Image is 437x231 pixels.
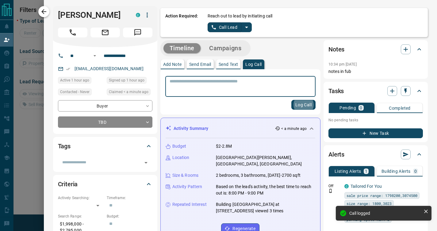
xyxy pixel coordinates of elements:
p: 2 bedrooms, 3 bathrooms, [DATE]-2700 sqft [216,172,301,179]
div: Buyer [58,100,152,112]
div: Tags [58,139,152,153]
div: Criteria [58,177,152,191]
p: Actively Searching: [58,195,104,201]
button: Open [91,52,98,59]
div: Tasks [328,84,423,98]
h1: [PERSON_NAME] [58,10,127,20]
h2: Tasks [328,86,344,96]
p: Activity Pattern [172,184,202,190]
p: Building Alerts [381,169,411,173]
div: TBD [58,116,152,128]
p: Repeated Interest [172,201,207,208]
p: Completed [389,106,411,110]
div: condos.ca [344,184,349,188]
p: Search Range: [58,214,104,219]
p: Timeframe: [107,195,152,201]
span: Contacted - Never [60,89,90,95]
p: Building [GEOGRAPHIC_DATA] at [STREET_ADDRESS] viewed 3 times [216,201,316,214]
span: Signed up 1 hour ago [109,77,144,83]
button: Campaigns [203,43,247,53]
p: Off [328,183,341,189]
p: Budget: [107,214,152,219]
svg: Push Notification Only [328,189,333,193]
p: Send Email [189,62,211,66]
div: Sun Oct 12 2025 [107,89,152,97]
a: [EMAIL_ADDRESS][DOMAIN_NAME] [75,66,144,71]
p: 1 [365,169,367,173]
p: Location [172,154,190,161]
h2: Criteria [58,179,78,189]
p: [GEOGRAPHIC_DATA][PERSON_NAME], [GEOGRAPHIC_DATA], [GEOGRAPHIC_DATA] [216,154,316,167]
p: Pending [339,106,356,110]
p: Action Required: [165,13,198,32]
span: Message [123,28,152,37]
span: sale price range: 1798200,3074500 [347,192,417,199]
button: Call Lead [208,22,242,32]
div: Alerts [328,147,423,162]
div: split button [208,22,252,32]
div: Sun Oct 12 2025 [107,77,152,85]
span: Call [58,28,87,37]
p: Based on the lead's activity, the best time to reach out is: 8:00 PM - 9:00 PM [216,184,316,196]
div: Sun Oct 12 2025 [58,77,104,85]
button: Timeline [163,43,201,53]
p: Size & Rooms [172,172,199,179]
p: Listing Alerts [335,169,361,173]
svg: Email Verified [66,67,70,71]
p: < a minute ago [281,126,307,131]
p: Budget [172,143,186,150]
div: condos.ca [136,13,140,17]
span: size range: 1800,3023 [347,200,392,206]
span: Claimed < a minute ago [109,89,148,95]
div: Notes [328,42,423,57]
span: Email [90,28,120,37]
p: No pending tasks [328,115,423,125]
p: 0 [360,106,362,110]
h2: Alerts [328,150,344,159]
button: New Task [328,128,423,138]
p: notes in fub [328,68,423,75]
p: Activity Summary [174,125,209,132]
span: Active 1 hour ago [60,77,89,83]
a: Tailored For You [351,184,382,189]
div: Call logged [349,211,421,216]
p: 0 [414,169,417,173]
div: Activity Summary< a minute ago [166,123,316,134]
p: $2-2.8M [216,143,232,150]
h2: Notes [328,44,344,54]
p: Reach out to lead by initiating call [208,13,273,19]
button: Open [142,158,150,167]
h2: Tags [58,141,71,151]
p: Add Note [163,62,182,66]
p: Send Text [219,62,238,66]
button: Log Call [291,100,316,110]
p: Log Call [245,62,262,66]
p: 10:34 pm [DATE] [328,62,357,66]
